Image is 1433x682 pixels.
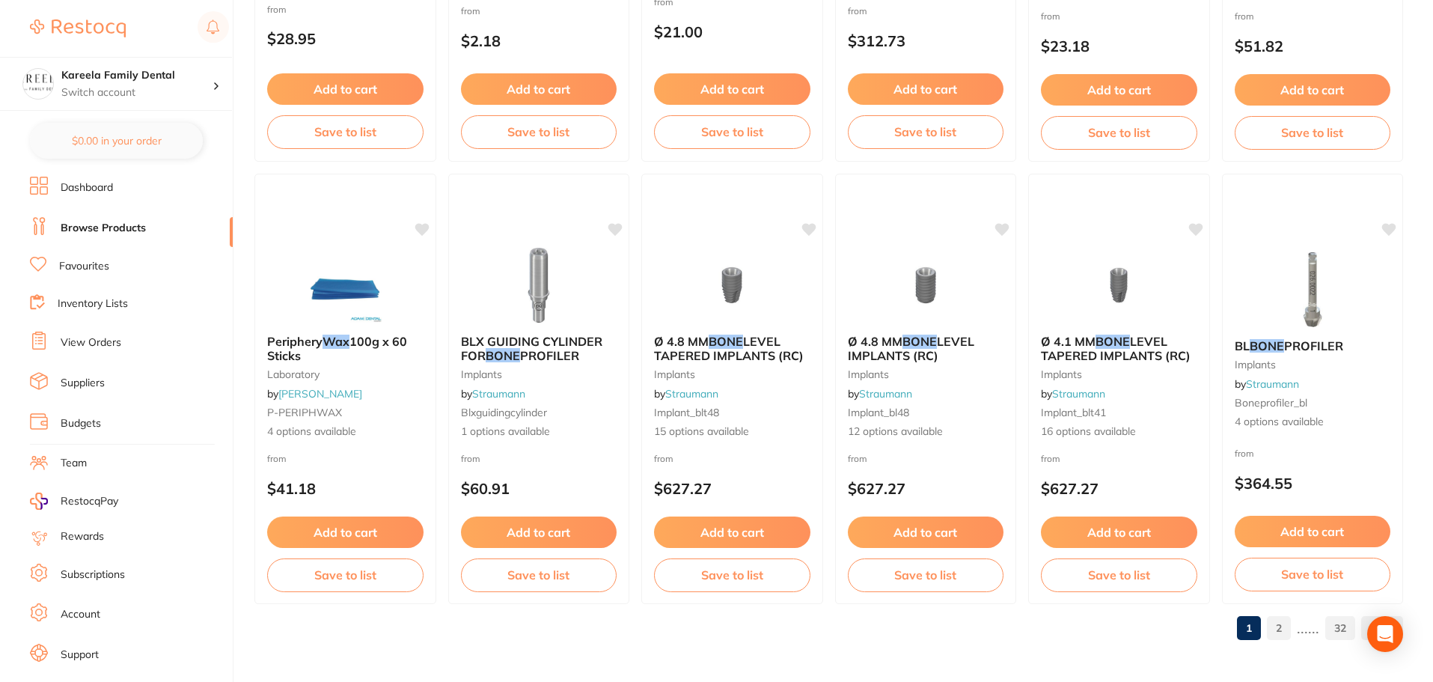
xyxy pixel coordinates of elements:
span: from [267,4,287,15]
span: from [1041,453,1060,464]
em: BONE [902,334,937,349]
p: $60.91 [461,480,617,497]
p: $23.18 [1041,37,1197,55]
span: 1 options available [461,424,617,439]
img: Kareela Family Dental [23,69,53,99]
span: by [654,387,718,401]
div: Open Intercom Messenger [1367,616,1403,652]
img: Ø 4.1 MM BONE LEVEL TAPERED IMPLANTS (RC) [1070,248,1167,323]
span: 100g x 60 Sticks [267,334,407,362]
small: implants [848,368,1004,380]
a: Straumann [859,387,912,401]
button: Save to list [1235,116,1391,149]
button: Save to list [461,558,617,591]
span: 4 options available [267,424,424,439]
button: Save to list [848,115,1004,148]
em: Wax [323,334,349,349]
span: LEVEL IMPLANTS (RC) [848,334,974,362]
span: 12 options available [848,424,1004,439]
small: laboratory [267,368,424,380]
span: 4 options available [1235,415,1391,430]
span: from [848,5,867,16]
button: Add to cart [654,517,810,548]
p: $28.95 [267,30,424,47]
button: Save to list [654,558,810,591]
span: LEVEL TAPERED IMPLANTS (RC) [1041,334,1191,362]
button: Save to list [848,558,1004,591]
a: Budgets [61,416,101,431]
span: by [1235,377,1299,391]
span: blxguidingcylinder [461,406,547,419]
a: 1 [1237,613,1261,643]
span: from [461,5,480,16]
a: Support [61,648,99,663]
a: Account [61,607,100,622]
span: from [848,453,867,464]
a: Team [61,456,87,471]
p: $2.18 [461,32,617,49]
span: BLX GUIDING CYLINDER FOR [461,334,602,362]
a: Restocq Logo [30,11,126,46]
span: PROFILER [520,348,579,363]
span: RestocqPay [61,494,118,509]
span: from [461,453,480,464]
img: Ø 4.8 MM BONE LEVEL TAPERED IMPLANTS (RC) [683,248,780,323]
p: ...... [1297,619,1319,636]
small: implants [654,368,810,380]
a: Browse Products [61,221,146,236]
img: RestocqPay [30,493,48,510]
span: BL [1235,338,1250,353]
img: Periphery Wax 100g x 60 Sticks [296,248,394,323]
p: $627.27 [848,480,1004,497]
b: Periphery Wax 100g x 60 Sticks [267,335,424,362]
a: Dashboard [61,180,113,195]
span: implant_blt41 [1041,406,1106,419]
b: Ø 4.8 MM BONE LEVEL TAPERED IMPLANTS (RC) [654,335,810,362]
a: View Orders [61,335,121,350]
span: from [267,453,287,464]
span: P-PERIPHWAX [267,406,342,419]
p: $627.27 [654,480,810,497]
button: Add to cart [1041,74,1197,106]
button: Add to cart [1041,517,1197,548]
a: Straumann [1246,377,1299,391]
p: $51.82 [1235,37,1391,55]
em: BONE [1250,338,1284,353]
button: Add to cart [1235,516,1391,547]
small: implants [1041,368,1197,380]
a: Subscriptions [61,567,125,582]
a: Straumann [1052,387,1105,401]
img: BLX GUIDING CYLINDER FOR BONE PROFILER [490,248,587,323]
p: $41.18 [267,480,424,497]
button: Save to list [654,115,810,148]
p: $312.73 [848,32,1004,49]
b: Ø 4.8 MM BONE LEVEL IMPLANTS (RC) [848,335,1004,362]
button: Save to list [1041,558,1197,591]
span: 15 options available [654,424,810,439]
img: Ø 4.8 MM BONE LEVEL IMPLANTS (RC) [877,248,974,323]
span: by [267,387,362,401]
button: Add to cart [848,517,1004,548]
button: Add to cart [267,73,424,105]
span: by [848,387,912,401]
b: BL BONE PROFILER [1235,339,1391,353]
span: from [1041,10,1060,22]
span: PROFILER [1284,338,1343,353]
span: Periphery [267,334,323,349]
span: from [654,453,673,464]
button: Add to cart [1235,74,1391,106]
small: implants [461,368,617,380]
button: Save to list [267,115,424,148]
p: Switch account [61,85,213,100]
span: from [1235,10,1254,22]
img: Restocq Logo [30,19,126,37]
a: Straumann [665,387,718,401]
span: implant_bl48 [848,406,909,419]
span: implant_blt48 [654,406,719,419]
span: Ø 4.1 MM [1041,334,1096,349]
button: Add to cart [654,73,810,105]
a: 32 [1325,613,1355,643]
a: Rewards [61,529,104,544]
span: Ø 4.8 MM [848,334,902,349]
button: Save to list [267,558,424,591]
